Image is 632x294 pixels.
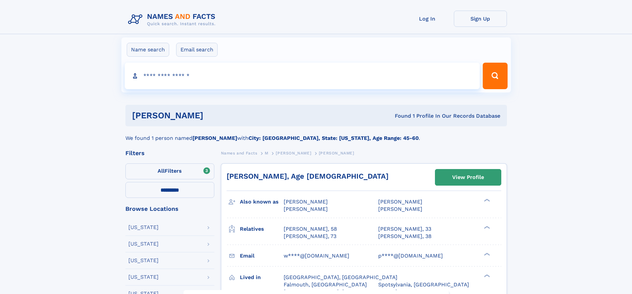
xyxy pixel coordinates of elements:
[240,250,284,262] h3: Email
[128,274,159,280] div: [US_STATE]
[240,196,284,207] h3: Also known as
[276,151,311,155] span: [PERSON_NAME]
[284,206,328,212] span: [PERSON_NAME]
[378,225,431,233] a: [PERSON_NAME], 33
[452,170,484,185] div: View Profile
[240,272,284,283] h3: Lived in
[483,63,507,89] button: Search Button
[284,281,367,288] span: Falmouth, [GEOGRAPHIC_DATA]
[227,172,388,180] a: [PERSON_NAME], Age [DEMOGRAPHIC_DATA]
[158,168,165,174] span: All
[240,223,284,235] h3: Relatives
[176,43,218,57] label: Email search
[265,151,268,155] span: M
[435,169,501,185] a: View Profile
[299,112,500,120] div: Found 1 Profile In Our Records Database
[482,198,490,203] div: ❯
[125,206,214,212] div: Browse Locations
[454,11,507,27] a: Sign Up
[128,225,159,230] div: [US_STATE]
[378,233,432,240] a: [PERSON_NAME], 38
[482,225,490,229] div: ❯
[132,111,299,120] h1: [PERSON_NAME]
[284,199,328,205] span: [PERSON_NAME]
[378,206,422,212] span: [PERSON_NAME]
[482,273,490,278] div: ❯
[482,252,490,256] div: ❯
[401,11,454,27] a: Log In
[125,126,507,142] div: We found 1 person named with .
[128,241,159,247] div: [US_STATE]
[192,135,237,141] b: [PERSON_NAME]
[128,258,159,263] div: [US_STATE]
[248,135,419,141] b: City: [GEOGRAPHIC_DATA], State: [US_STATE], Age Range: 45-60
[265,149,268,157] a: M
[276,149,311,157] a: [PERSON_NAME]
[319,151,354,155] span: [PERSON_NAME]
[284,233,336,240] a: [PERSON_NAME], 73
[125,163,214,179] label: Filters
[378,281,469,288] span: Spotsylvania, [GEOGRAPHIC_DATA]
[125,11,221,29] img: Logo Names and Facts
[221,149,257,157] a: Names and Facts
[284,225,337,233] a: [PERSON_NAME], 58
[125,150,214,156] div: Filters
[378,199,422,205] span: [PERSON_NAME]
[125,63,480,89] input: search input
[127,43,169,57] label: Name search
[284,274,397,280] span: [GEOGRAPHIC_DATA], [GEOGRAPHIC_DATA]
